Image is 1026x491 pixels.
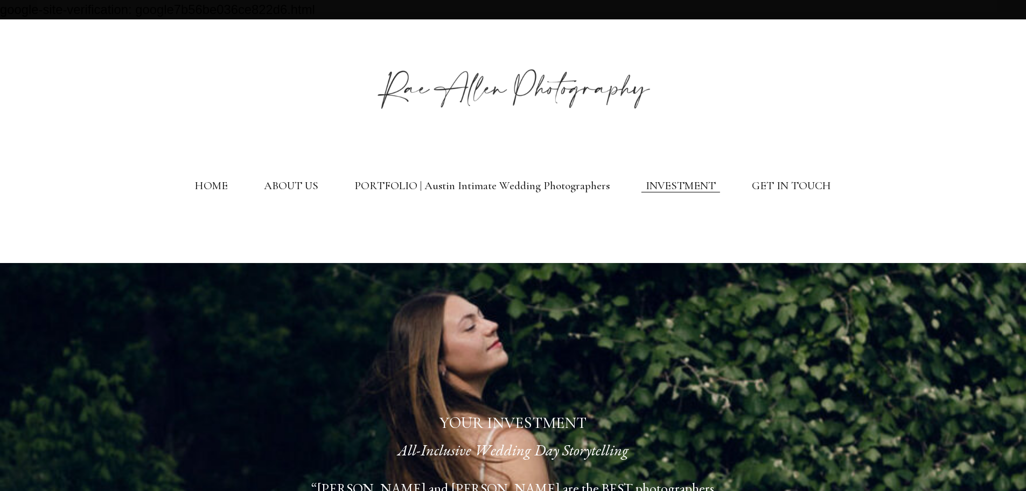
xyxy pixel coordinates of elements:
[195,179,228,192] a: HOME
[297,413,730,434] h2: YOUR INVESTMENT
[646,179,716,192] a: INVESTMENT
[354,179,610,192] a: PORTFOLIO | Austin Intimate Wedding Photographers
[752,179,831,192] a: GET IN TOUCH
[297,439,730,462] h3: All-Inclusive Wedding Day Storytelling
[264,179,318,192] a: ABOUT US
